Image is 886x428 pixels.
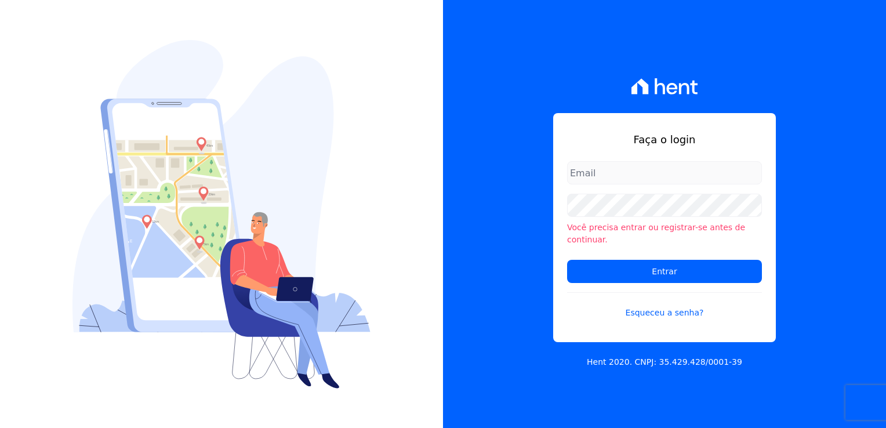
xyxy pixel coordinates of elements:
[567,260,762,283] input: Entrar
[567,161,762,184] input: Email
[567,292,762,319] a: Esqueceu a senha?
[567,222,762,246] li: Você precisa entrar ou registrar-se antes de continuar.
[587,356,742,368] p: Hent 2020. CNPJ: 35.429.428/0001-39
[72,40,371,389] img: Login
[567,132,762,147] h1: Faça o login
